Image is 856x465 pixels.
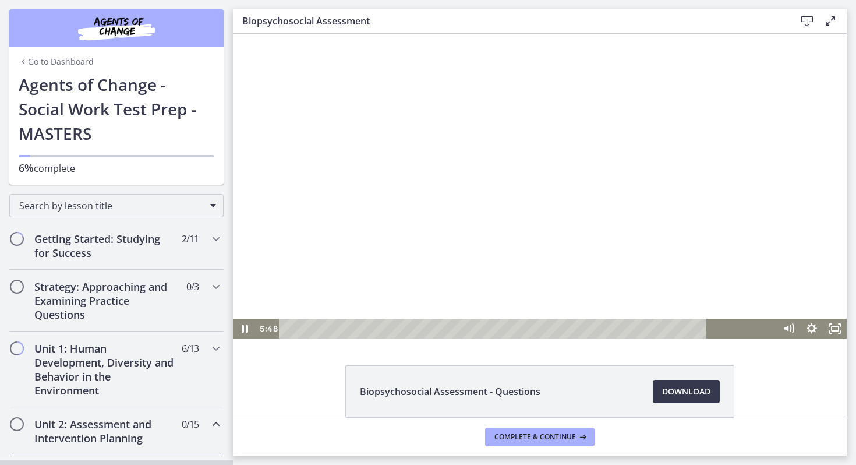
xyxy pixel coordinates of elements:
span: 0 / 15 [182,417,199,431]
h2: Unit 2: Assessment and Intervention Planning [34,417,176,445]
button: Show settings menu [567,285,590,305]
button: Complete & continue [485,428,595,446]
a: Download [653,380,720,403]
img: Agents of Change [47,14,186,42]
div: Search by lesson title [9,194,224,217]
button: Mute [544,285,567,305]
h3: Biopsychosocial Assessment [242,14,777,28]
span: 2 / 11 [182,232,199,246]
a: Go to Dashboard [19,56,94,68]
span: Search by lesson title [19,199,204,212]
span: 0 / 3 [186,280,199,294]
p: complete [19,161,214,175]
h2: Unit 1: Human Development, Diversity and Behavior in the Environment [34,341,176,397]
h1: Agents of Change - Social Work Test Prep - MASTERS [19,72,214,146]
span: Biopsychosocial Assessment - Questions [360,385,540,399]
h2: Getting Started: Studying for Success [34,232,176,260]
span: Download [662,385,710,399]
span: 6 / 13 [182,341,199,355]
h2: Strategy: Approaching and Examining Practice Questions [34,280,176,322]
iframe: To enrich screen reader interactions, please activate Accessibility in Grammarly extension settings [233,34,847,339]
span: 6% [19,161,34,175]
span: Complete & continue [494,432,576,442]
button: Fullscreen [590,285,614,305]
